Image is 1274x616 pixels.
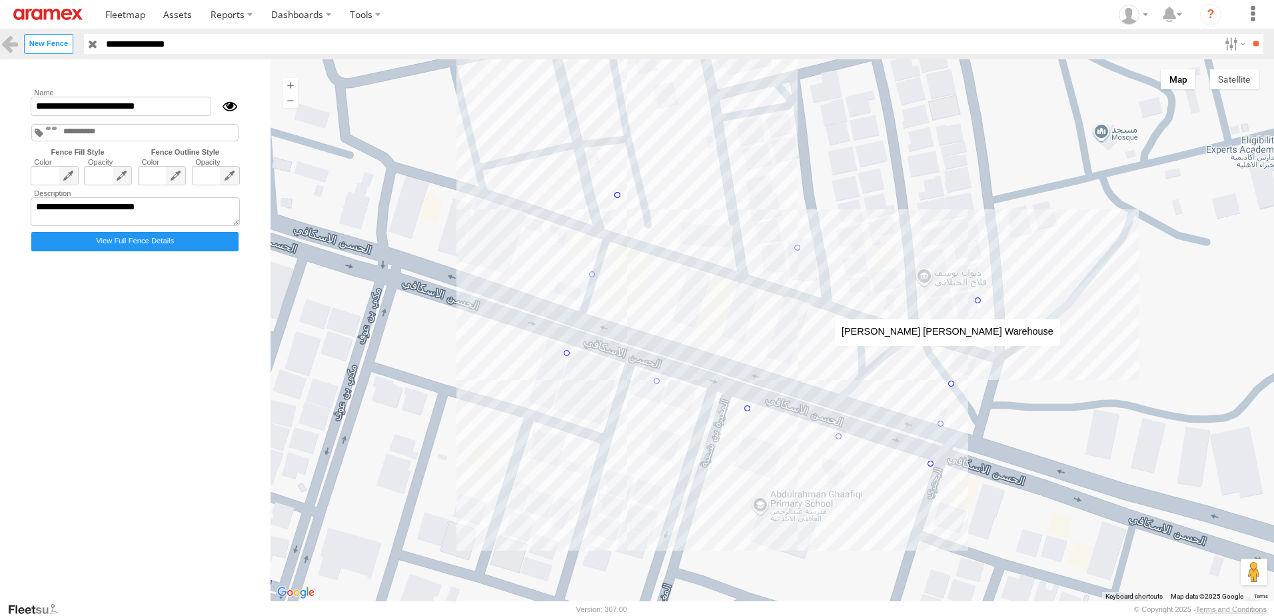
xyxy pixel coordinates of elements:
div: © Copyright 2025 - [1134,605,1267,613]
label: Opacity [192,158,240,166]
img: Google [274,584,318,601]
span: Standard Tag [46,127,51,129]
button: Show satellite imagery [1209,69,1259,89]
label: Create New Fence [24,34,73,53]
span: Standard Tag [52,127,57,129]
button: Keyboard shortcuts [1105,592,1163,601]
div: Fatimah Alqatari [1114,5,1153,25]
label: Search Filter Options [1219,34,1248,53]
label: Name [31,89,240,97]
button: Show street map [1161,69,1196,89]
label: Color [138,158,186,166]
label: Click to view fence details [31,232,239,251]
label: Description [31,189,240,197]
a: Terms (opens in new tab) [1254,594,1268,599]
label: Fence Outline Style [128,148,243,156]
button: Drag Pegman onto the map to open Street View [1241,559,1267,585]
button: Zoom out [283,93,298,108]
label: Opacity [84,158,132,166]
i: ? [1200,4,1221,25]
label: Fence Fill Style [28,148,128,156]
button: Zoom in [283,77,298,93]
img: aramex-logo.svg [13,9,83,20]
a: Visit our Website [7,603,69,616]
a: Terms and Conditions [1196,605,1267,613]
div: Version: 307.00 [576,605,627,613]
label: Color [31,158,79,166]
a: Open this area in Google Maps (opens a new window) [274,584,318,601]
span: Map data ©2025 Google [1171,593,1243,600]
div: [PERSON_NAME] [PERSON_NAME] Warehouse [835,319,1060,346]
div: Show/Hide fence [211,97,240,116]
